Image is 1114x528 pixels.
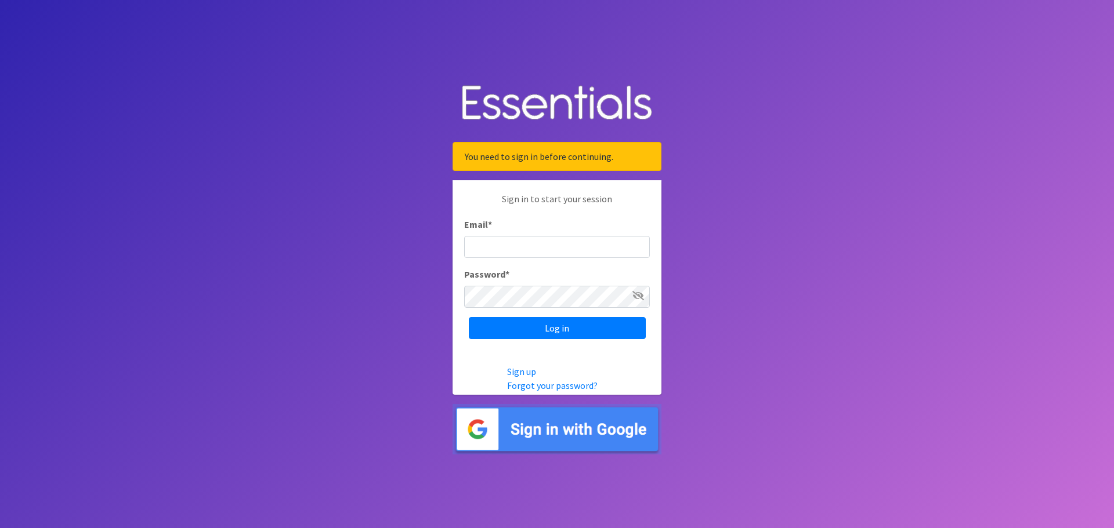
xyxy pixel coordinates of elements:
input: Log in [469,317,646,339]
abbr: required [488,219,492,230]
label: Password [464,267,509,281]
label: Email [464,217,492,231]
a: Sign up [507,366,536,377]
div: You need to sign in before continuing. [453,142,661,171]
img: Sign in with Google [453,404,661,454]
a: Forgot your password? [507,380,598,391]
p: Sign in to start your session [464,192,650,217]
img: Human Essentials [453,74,661,133]
abbr: required [505,268,509,280]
